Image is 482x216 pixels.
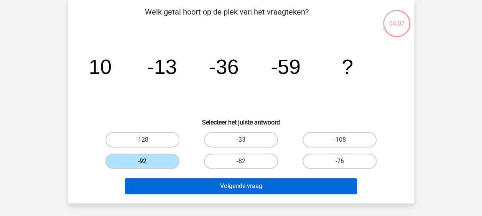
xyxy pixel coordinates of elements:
[204,132,278,147] label: -33
[105,154,179,169] label: -92
[209,55,239,78] tspan: -36
[382,9,411,28] div: 04:07
[105,132,179,147] label: -128
[147,55,177,78] tspan: -13
[89,55,112,78] tspan: 10
[204,154,278,169] label: -82
[342,55,353,78] tspan: ?
[81,113,402,126] h6: Selecteer het juiste antwoord
[81,6,373,29] p: Welk getal hoort op de plek van het vraagteken?
[303,132,377,147] label: -108
[271,55,301,78] tspan: -59
[125,178,357,194] button: Volgende vraag
[303,154,377,169] label: -76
